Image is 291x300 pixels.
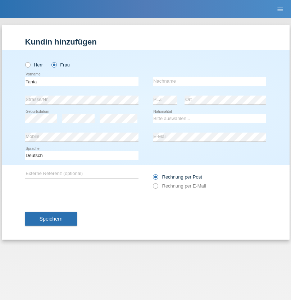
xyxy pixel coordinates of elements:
i: menu [277,6,284,13]
label: Herr [25,62,43,68]
input: Rechnung per Post [153,174,158,183]
label: Frau [51,62,70,68]
a: menu [273,7,287,11]
input: Frau [51,62,56,67]
label: Rechnung per E-Mail [153,183,206,189]
input: Rechnung per E-Mail [153,183,158,192]
label: Rechnung per Post [153,174,202,180]
span: Speichern [40,216,63,222]
input: Herr [25,62,30,67]
button: Speichern [25,212,77,226]
h1: Kundin hinzufügen [25,37,266,46]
